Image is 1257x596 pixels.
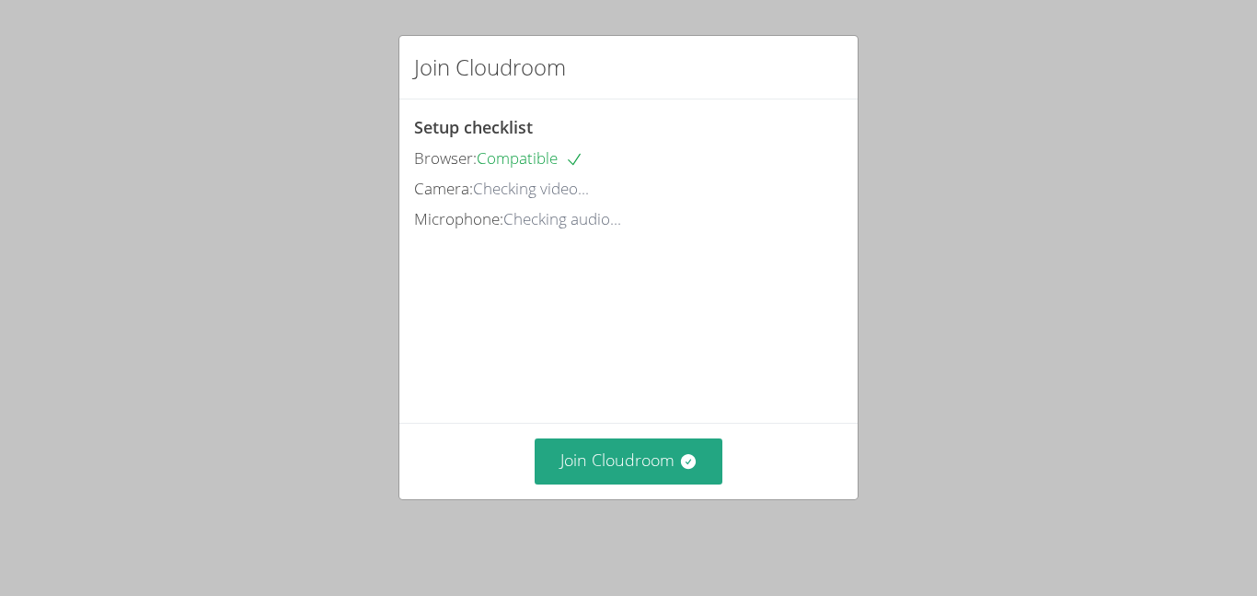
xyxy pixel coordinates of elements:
[473,178,589,199] span: Checking video...
[535,438,723,484] button: Join Cloudroom
[414,147,477,169] span: Browser:
[414,178,473,199] span: Camera:
[414,116,533,138] span: Setup checklist
[414,51,566,84] h2: Join Cloudroom
[503,208,621,229] span: Checking audio...
[414,208,503,229] span: Microphone:
[477,147,583,169] span: Compatible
